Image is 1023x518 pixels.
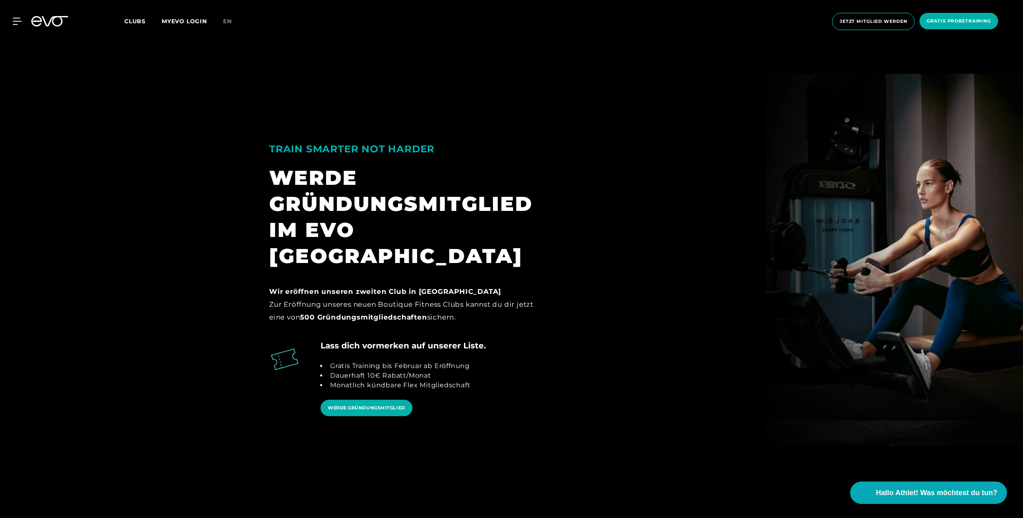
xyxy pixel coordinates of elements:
button: Hallo Athlet! Was möchtest du tun? [850,482,1007,504]
a: Gratis Probetraining [917,13,1001,30]
div: Zur Eröffnung unseres neuen Boutique Fitness Clubs kannst du dir jetzt eine von sichern. [269,285,545,324]
h4: Lass dich vormerken auf unserer Liste. [321,340,486,352]
span: Hallo Athlet! Was möchtest du tun? [876,488,997,498]
a: en [223,17,242,26]
li: Gratis Training bis Februar ab Eröffnung [327,361,470,371]
span: Jetzt Mitglied werden [840,18,907,25]
span: en [223,18,232,25]
span: Gratis Probetraining [927,18,991,24]
a: Jetzt Mitglied werden [830,13,917,30]
span: Clubs [124,18,146,25]
div: WERDE GRÜNDUNGSMITGLIED IM EVO [GEOGRAPHIC_DATA] [269,165,545,269]
strong: 500 Gründungsmitgliedschaften [300,313,427,321]
strong: Wir eröffnen unseren zweiten Club in [GEOGRAPHIC_DATA] [269,287,501,295]
div: TRAIN SMARTER NOT HARDER [269,140,545,158]
a: Clubs [124,17,162,25]
a: WERDE GRÜNDUNGSMITGLIED [321,400,412,416]
li: Monatlich kündbare Flex Mitgliedschaft [327,380,470,390]
a: MYEVO LOGIN [162,18,207,25]
span: WERDE GRÜNDUNGSMITGLIED [328,405,405,411]
li: Dauerhaft 10€ Rabatt/Monat [327,371,470,380]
